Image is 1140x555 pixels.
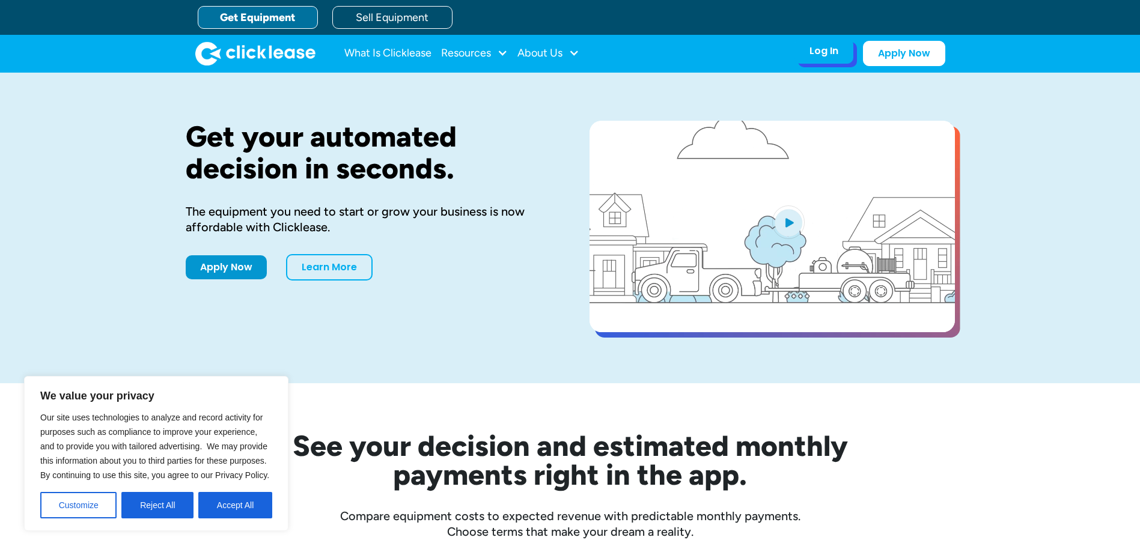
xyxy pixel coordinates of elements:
img: Blue play button logo on a light blue circular background [772,205,805,239]
div: Resources [441,41,508,65]
button: Accept All [198,492,272,518]
a: Learn More [286,254,373,281]
span: Our site uses technologies to analyze and record activity for purposes such as compliance to impr... [40,413,269,480]
div: The equipment you need to start or grow your business is now affordable with Clicklease. [186,204,551,235]
a: Apply Now [863,41,945,66]
div: Log In [809,45,838,57]
a: Get Equipment [198,6,318,29]
img: Clicklease logo [195,41,315,65]
h2: See your decision and estimated monthly payments right in the app. [234,431,907,489]
p: We value your privacy [40,389,272,403]
div: Compare equipment costs to expected revenue with predictable monthly payments. Choose terms that ... [186,508,955,539]
a: home [195,41,315,65]
a: open lightbox [590,121,955,332]
h1: Get your automated decision in seconds. [186,121,551,184]
button: Reject All [121,492,194,518]
a: Sell Equipment [332,6,453,29]
div: About Us [517,41,579,65]
a: Apply Now [186,255,267,279]
button: Customize [40,492,117,518]
div: We value your privacy [24,376,288,531]
a: What Is Clicklease [344,41,431,65]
